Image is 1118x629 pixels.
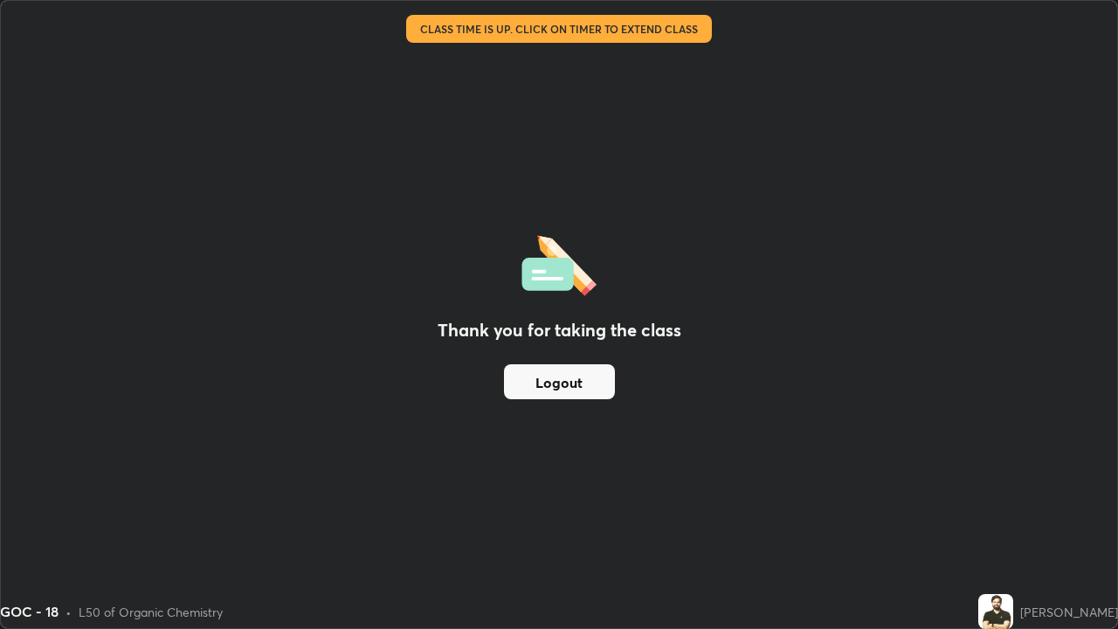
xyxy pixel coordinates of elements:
button: Logout [504,364,615,399]
img: offlineFeedback.1438e8b3.svg [521,230,597,296]
div: [PERSON_NAME] [1020,603,1118,621]
img: 8a736da7029a46d5a3d3110f4503149f.jpg [978,594,1013,629]
div: L50 of Organic Chemistry [79,603,223,621]
div: • [66,603,72,621]
h2: Thank you for taking the class [438,317,681,343]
